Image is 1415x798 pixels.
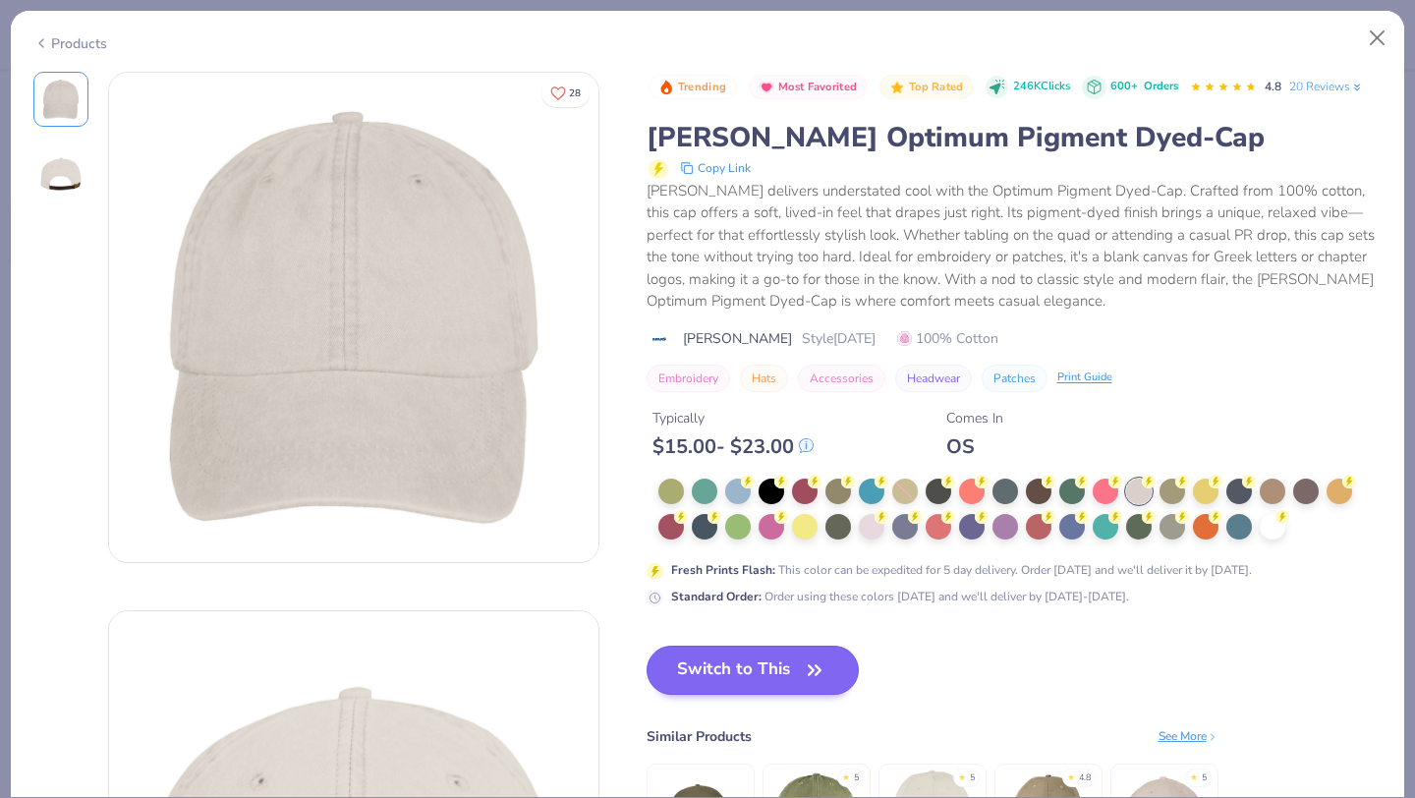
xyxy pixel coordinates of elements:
[740,365,788,392] button: Hats
[652,434,814,459] div: $ 15.00 - $ 23.00
[647,119,1383,156] div: [PERSON_NAME] Optimum Pigment Dyed-Cap
[1013,79,1070,95] span: 246K Clicks
[1067,771,1075,779] div: ★
[1265,79,1281,94] span: 4.8
[1359,20,1396,57] button: Close
[671,589,762,604] strong: Standard Order :
[671,562,775,578] strong: Fresh Prints Flash :
[889,80,905,95] img: Top Rated sort
[897,328,998,349] span: 100% Cotton
[982,365,1047,392] button: Patches
[671,561,1252,579] div: This color can be expedited for 5 day delivery. Order [DATE] and we'll deliver it by [DATE].
[854,771,859,785] div: 5
[37,76,85,123] img: Front
[647,180,1383,313] div: [PERSON_NAME] delivers understated cool with the Optimum Pigment Dyed-Cap. Crafted from 100% cott...
[946,434,1003,459] div: OS
[879,75,974,100] button: Badge Button
[683,328,792,349] span: [PERSON_NAME]
[671,588,1129,605] div: Order using these colors [DATE] and we'll deliver by [DATE]-[DATE].
[749,75,868,100] button: Badge Button
[647,646,860,695] button: Switch to This
[842,771,850,779] div: ★
[569,88,581,98] span: 28
[678,82,726,92] span: Trending
[647,726,752,747] div: Similar Products
[970,771,975,785] div: 5
[1190,771,1198,779] div: ★
[33,33,107,54] div: Products
[109,73,598,562] img: Front
[778,82,857,92] span: Most Favorited
[909,82,964,92] span: Top Rated
[895,365,972,392] button: Headwear
[1190,72,1257,103] div: 4.8 Stars
[647,365,730,392] button: Embroidery
[759,80,774,95] img: Most Favorited sort
[798,365,885,392] button: Accessories
[658,80,674,95] img: Trending sort
[647,331,673,347] img: brand logo
[1159,727,1218,745] div: See More
[674,156,757,180] button: copy to clipboard
[946,408,1003,428] div: Comes In
[1202,771,1207,785] div: 5
[802,328,876,349] span: Style [DATE]
[1110,79,1178,95] div: 600+
[1079,771,1091,785] div: 4.8
[1057,370,1112,386] div: Print Guide
[37,150,85,198] img: Back
[652,408,814,428] div: Typically
[1144,79,1178,93] span: Orders
[541,79,590,107] button: Like
[649,75,737,100] button: Badge Button
[958,771,966,779] div: ★
[1289,78,1364,95] a: 20 Reviews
